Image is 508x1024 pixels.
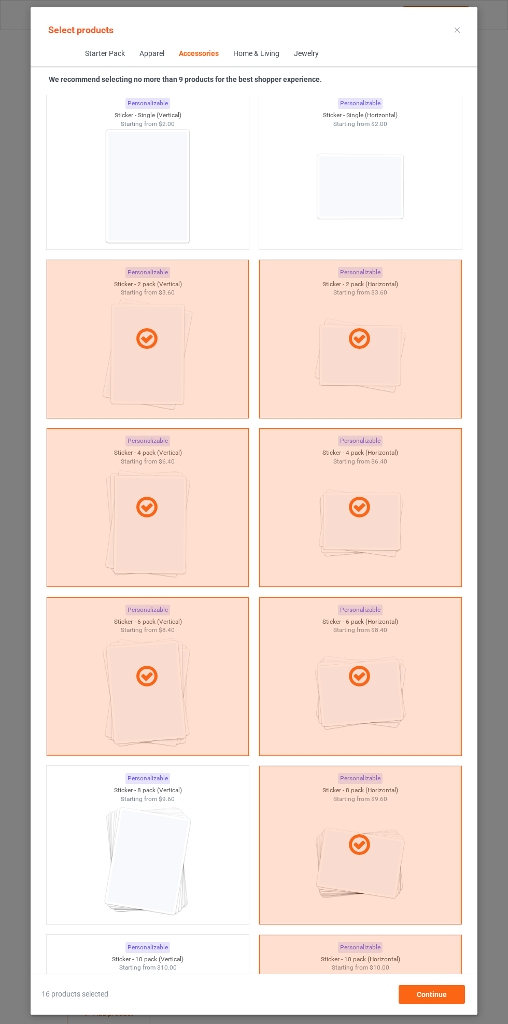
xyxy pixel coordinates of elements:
div: Accessories [178,49,218,59]
span: Select products [48,24,114,35]
span: Starter Pack [77,41,132,66]
strong: We recommend selecting no more than 9 products for the best shopper experience. [49,75,322,83]
div: Continue [399,985,465,1004]
span: $2.00 [159,120,175,128]
div: Apparel [139,49,164,59]
img: regular.jpg [101,803,194,919]
div: Starting from [47,795,249,804]
span: Continue [417,990,447,999]
img: regular.jpg [101,128,194,244]
div: Starting from [47,120,249,129]
div: Sticker - 8 pack (Vertical) [47,786,249,795]
div: Sticker - Single (Horizontal) [259,111,462,120]
span: $9.60 [159,795,175,803]
div: Jewelry [293,49,318,59]
img: regular.jpg [314,128,406,244]
div: Personalizable [338,98,383,109]
div: Starting from [47,963,249,972]
div: Sticker - 10 pack (Vertical) [47,955,249,964]
div: Home & Living [233,49,279,59]
span: 16 products selected [41,989,108,1000]
div: Starting from [259,120,462,129]
span: $2.00 [371,120,387,128]
div: Sticker - Single (Vertical) [47,111,249,120]
div: Personalizable [125,98,170,109]
div: Personalizable [125,773,170,784]
div: Personalizable [125,942,170,953]
span: $10.00 [157,964,176,971]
